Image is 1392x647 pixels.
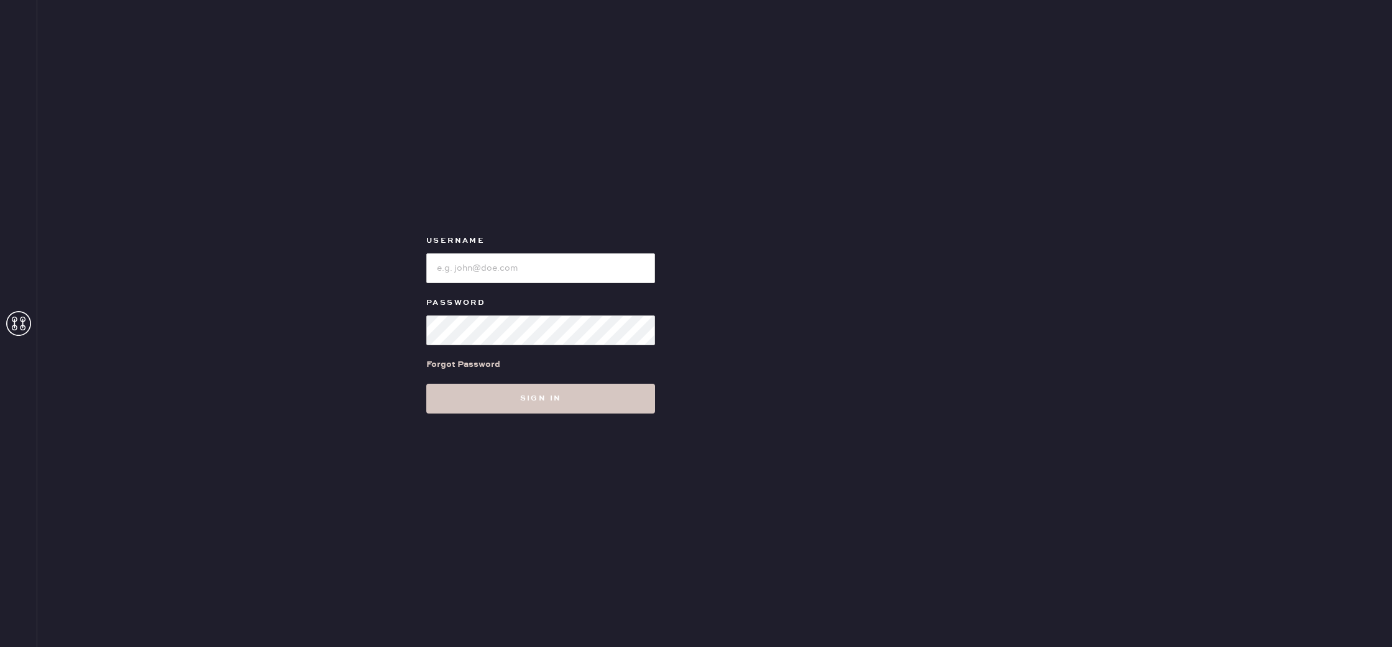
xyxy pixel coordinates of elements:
button: Sign in [426,384,655,414]
div: Forgot Password [426,358,500,371]
label: Username [426,233,655,248]
input: e.g. john@doe.com [426,253,655,283]
label: Password [426,296,655,310]
a: Forgot Password [426,345,500,384]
